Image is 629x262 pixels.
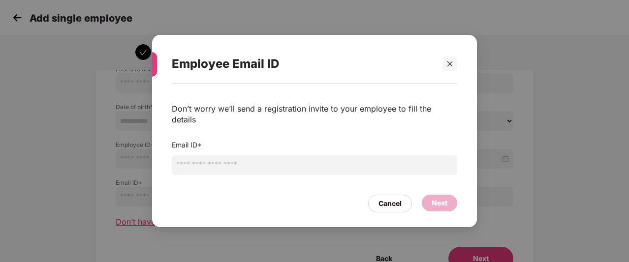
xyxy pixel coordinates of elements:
div: Next [432,198,447,208]
div: Cancel [378,198,402,209]
div: Employee Email ID [172,45,434,83]
div: Don’t worry we’ll send a registration invite to your employee to fill the details [172,103,457,125]
span: close [446,60,453,67]
label: Email ID [172,141,202,149]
